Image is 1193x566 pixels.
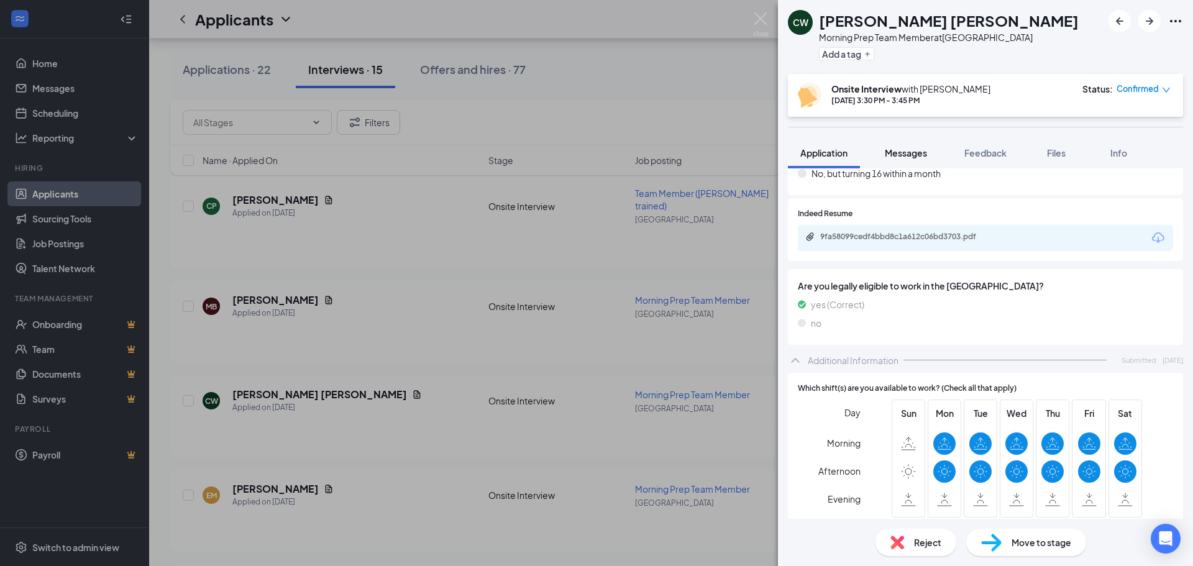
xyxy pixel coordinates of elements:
span: No, but turning 16 within a month [811,167,941,180]
button: PlusAdd a tag [819,47,874,60]
span: Reject [914,536,941,549]
div: Morning Prep Team Member at [GEOGRAPHIC_DATA] [819,31,1079,43]
span: Submitted: [1122,355,1158,365]
span: Feedback [964,147,1007,158]
span: Files [1047,147,1066,158]
button: ArrowLeftNew [1108,10,1131,32]
button: ArrowRight [1138,10,1161,32]
span: down [1162,86,1171,94]
a: Paperclip9fa58099cedf4bbd8c1a612c06bd3703.pdf [805,232,1007,244]
svg: Plus [864,50,871,58]
svg: ArrowLeftNew [1112,14,1127,29]
span: Sun [897,406,920,420]
div: [DATE] 3:30 PM - 3:45 PM [831,95,990,106]
span: [DATE] [1163,355,1183,365]
div: with [PERSON_NAME] [831,83,990,95]
span: Info [1110,147,1127,158]
span: Sat [1114,406,1136,420]
span: Morning [827,432,861,454]
svg: ArrowRight [1142,14,1157,29]
div: Status : [1082,83,1113,95]
span: Fri [1078,406,1100,420]
span: Afternoon [818,460,861,482]
span: Wed [1005,406,1028,420]
span: Thu [1041,406,1064,420]
div: Open Intercom Messenger [1151,524,1181,554]
svg: Ellipses [1168,14,1183,29]
span: Mon [933,406,956,420]
span: Indeed Resume [798,208,852,220]
svg: ChevronUp [788,353,803,368]
span: Day [844,406,861,419]
span: Are you legally eligible to work in the [GEOGRAPHIC_DATA]? [798,279,1173,293]
div: CW [793,16,808,29]
span: Confirmed [1117,83,1159,95]
svg: Paperclip [805,232,815,242]
span: Which shift(s) are you available to work? (Check all that apply) [798,383,1017,395]
span: yes (Correct) [811,298,864,311]
h1: [PERSON_NAME] [PERSON_NAME] [819,10,1079,31]
span: Tue [969,406,992,420]
div: 9fa58099cedf4bbd8c1a612c06bd3703.pdf [820,232,994,242]
div: Additional Information [808,354,898,367]
svg: Download [1151,231,1166,245]
span: Messages [885,147,927,158]
b: Onsite Interview [831,83,902,94]
span: no [811,316,821,330]
span: Application [800,147,848,158]
span: Move to stage [1012,536,1071,549]
span: Evening [828,488,861,510]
